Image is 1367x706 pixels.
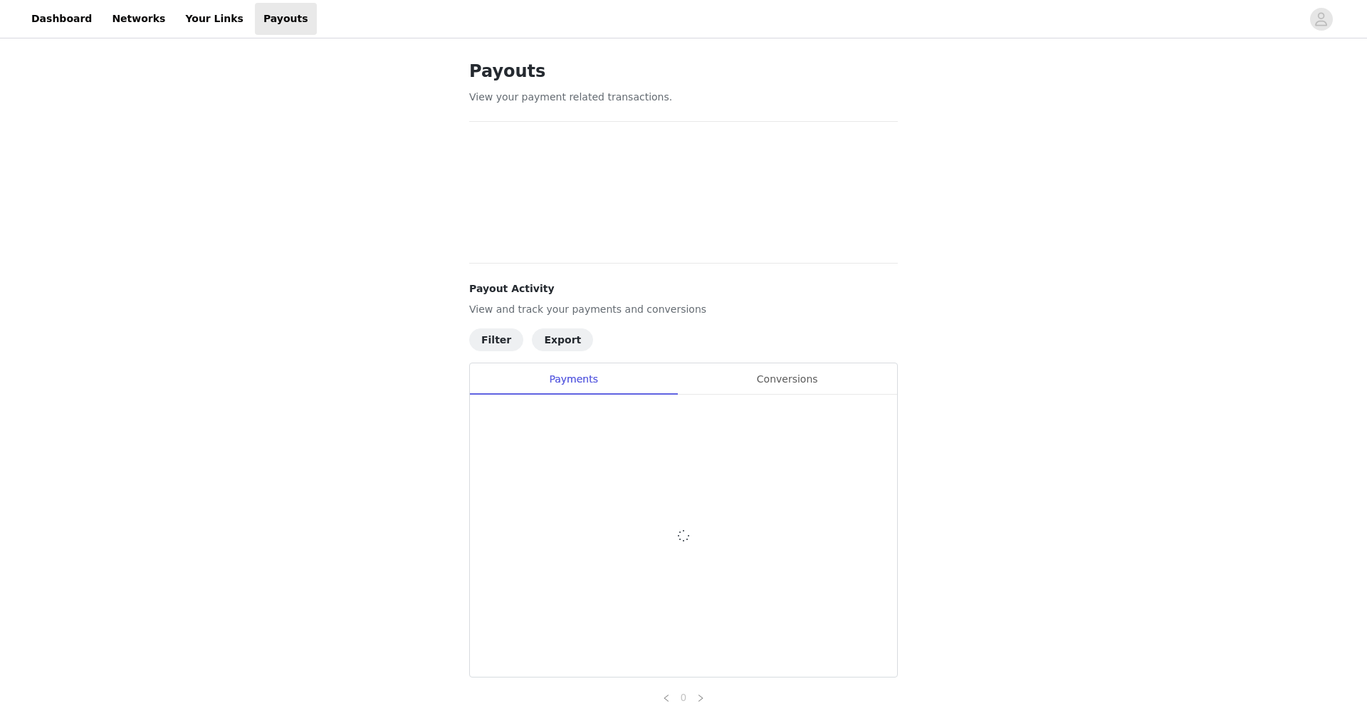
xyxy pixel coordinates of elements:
div: avatar [1314,8,1328,31]
a: Payouts [255,3,317,35]
p: View your payment related transactions. [469,90,898,105]
h1: Payouts [469,58,898,84]
div: Payments [470,363,677,395]
li: 0 [675,689,692,706]
button: Filter [469,328,523,351]
li: Previous Page [658,689,675,706]
li: Next Page [692,689,709,706]
p: View and track your payments and conversions [469,302,898,317]
a: Dashboard [23,3,100,35]
a: 0 [676,690,691,705]
i: icon: right [696,694,705,702]
i: icon: left [662,694,671,702]
h4: Payout Activity [469,281,898,296]
div: Conversions [677,363,897,395]
button: Export [532,328,593,351]
a: Your Links [177,3,252,35]
a: Networks [103,3,174,35]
